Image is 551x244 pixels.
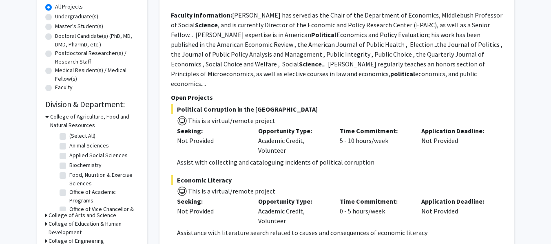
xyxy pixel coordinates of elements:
div: 0 - 5 hours/week [334,196,415,226]
div: Not Provided [177,206,246,216]
label: Undergraduate(s) [55,12,98,21]
h3: College of Education & Human Development [49,220,139,237]
h3: College of Arts and Science [49,211,116,220]
b: Faculty Information: [171,11,232,19]
label: Postdoctoral Researcher(s) / Research Staff [55,49,139,66]
b: Science [299,60,322,68]
label: Office of Vice Chancellor & [PERSON_NAME] [69,205,137,222]
b: Political [311,31,336,39]
p: Assist with collecting and cataloguing incidents of political corruption [177,157,503,167]
label: Applied Social Sciences [69,151,128,160]
div: Academic Credit, Volunteer [252,196,334,226]
p: Seeking: [177,126,246,136]
label: Master's Student(s) [55,22,103,31]
label: Medical Resident(s) / Medical Fellow(s) [55,66,139,83]
span: This is a virtual/remote project [187,117,275,125]
div: Not Provided [415,126,497,155]
p: Opportunity Type: [258,196,328,206]
b: Science [195,21,218,29]
label: Faculty [55,83,73,92]
p: Time Commitment: [340,196,409,206]
b: political [390,70,415,78]
label: Office of Academic Programs [69,188,137,205]
p: Application Deadline: [421,196,491,206]
div: 5 - 10 hours/week [334,126,415,155]
p: Opportunity Type: [258,126,328,136]
label: Biochemistry [69,161,102,169]
span: Political Corruption in the [GEOGRAPHIC_DATA] [171,104,503,114]
div: Academic Credit, Volunteer [252,126,334,155]
p: Time Commitment: [340,126,409,136]
label: All Projects [55,2,83,11]
span: Economic Literacy [171,175,503,185]
p: Seeking: [177,196,246,206]
label: Doctoral Candidate(s) (PhD, MD, DMD, PharmD, etc.) [55,32,139,49]
label: Animal Sciences [69,141,109,150]
h3: College of Agriculture, Food and Natural Resources [50,112,139,130]
div: Not Provided [415,196,497,226]
label: (Select All) [69,132,95,140]
fg-read-more: [PERSON_NAME] has served as the Chair of the Department of Economics, Middlebush Professor of Soc... [171,11,502,88]
p: Application Deadline: [421,126,491,136]
div: Not Provided [177,136,246,145]
h2: Division & Department: [45,99,139,109]
span: This is a virtual/remote project [187,187,275,195]
p: Open Projects [171,92,503,102]
iframe: Chat [6,207,35,238]
label: Food, Nutrition & Exercise Sciences [69,171,137,188]
p: Assistance with literature search related to causes and consequences of economic literacy [177,228,503,237]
